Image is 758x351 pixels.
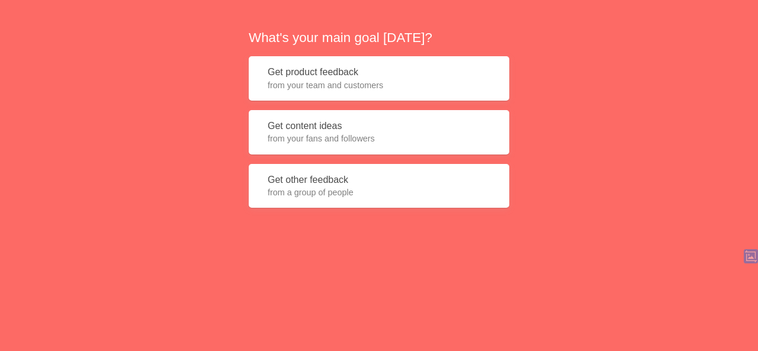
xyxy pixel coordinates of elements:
[268,133,490,144] span: from your fans and followers
[249,110,509,154] button: Get content ideasfrom your fans and followers
[249,164,509,208] button: Get other feedbackfrom a group of people
[249,28,509,47] h2: What's your main goal [DATE]?
[249,56,509,101] button: Get product feedbackfrom your team and customers
[268,79,490,91] span: from your team and customers
[268,186,490,198] span: from a group of people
